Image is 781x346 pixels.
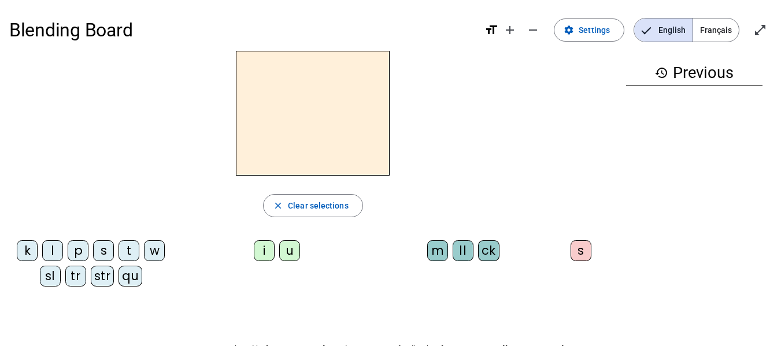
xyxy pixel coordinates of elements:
[749,18,772,42] button: Enter full screen
[65,266,86,287] div: tr
[273,200,283,211] mat-icon: close
[579,23,610,37] span: Settings
[498,18,521,42] button: Increase font size
[453,240,473,261] div: ll
[17,240,38,261] div: k
[753,23,767,37] mat-icon: open_in_full
[40,266,61,287] div: sl
[634,18,693,42] span: English
[526,23,540,37] mat-icon: remove
[571,240,591,261] div: s
[521,18,545,42] button: Decrease font size
[119,266,142,287] div: qu
[279,240,300,261] div: u
[427,240,448,261] div: m
[564,25,574,35] mat-icon: settings
[478,240,499,261] div: ck
[626,60,763,86] h3: Previous
[91,266,114,287] div: str
[93,240,114,261] div: s
[693,18,739,42] span: Français
[503,23,517,37] mat-icon: add
[484,23,498,37] mat-icon: format_size
[254,240,275,261] div: i
[68,240,88,261] div: p
[263,194,363,217] button: Clear selections
[144,240,165,261] div: w
[42,240,63,261] div: l
[288,199,349,213] span: Clear selections
[634,18,739,42] mat-button-toggle-group: Language selection
[119,240,139,261] div: t
[554,18,624,42] button: Settings
[654,66,668,80] mat-icon: history
[9,12,475,49] h1: Blending Board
